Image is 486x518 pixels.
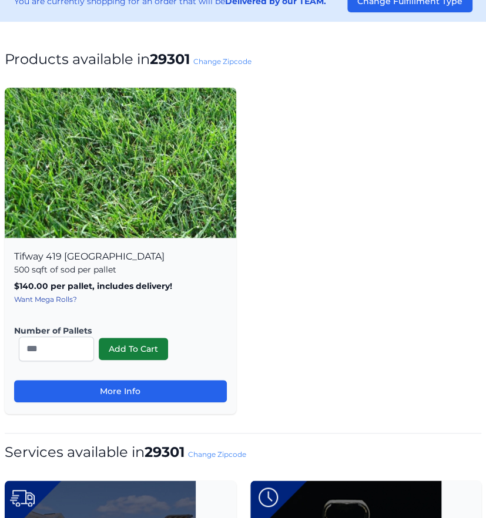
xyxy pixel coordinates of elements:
label: Number of Pallets [14,325,217,337]
a: Change Zipcode [188,450,246,459]
strong: 29301 [145,443,185,460]
span: , includes delivery! [92,281,172,291]
h1: Products available in [5,50,481,69]
a: Change Zipcode [193,57,252,66]
p: 500 sqft of sod per pallet [14,264,227,275]
img: Tifway 419 Bermuda Product Image [5,88,236,261]
h1: Services available in [5,443,481,462]
div: Tifway 419 [GEOGRAPHIC_DATA] [5,238,236,414]
a: Want Mega Rolls? [14,295,77,304]
button: Add To Cart [99,338,168,360]
strong: 29301 [150,51,190,68]
a: More Info [14,380,227,402]
p: $140.00 per pallet [14,280,227,292]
